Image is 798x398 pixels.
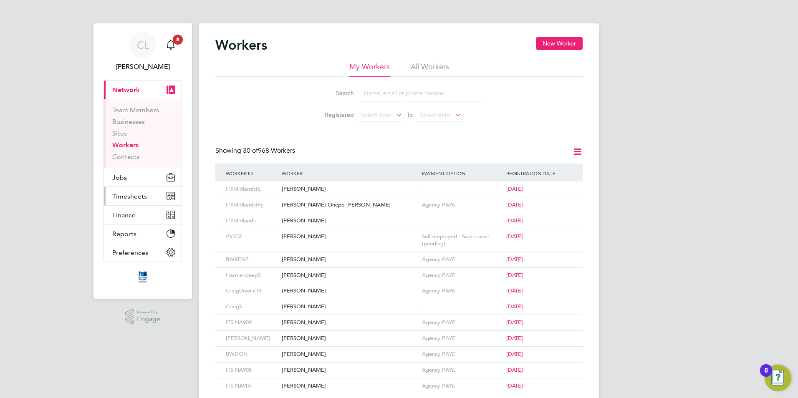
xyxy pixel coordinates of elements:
[280,213,420,229] div: [PERSON_NAME]
[215,37,267,53] h2: Workers
[506,233,523,240] span: [DATE]
[506,185,523,192] span: [DATE]
[316,111,354,118] label: Registered
[224,315,574,322] a: ITS NA909[PERSON_NAME]Agency PAYE[DATE]
[280,252,420,267] div: [PERSON_NAME]
[411,62,449,77] li: All Workers
[316,89,354,97] label: Search
[506,350,523,358] span: [DATE]
[420,283,504,299] div: Agency PAYE
[112,153,139,161] a: Contacts
[764,370,768,381] div: 8
[420,229,504,252] div: Self-employed - Sole trader (pending)
[224,197,280,213] div: ITSMidlandsIffy
[104,224,182,243] button: Reports
[280,331,420,346] div: [PERSON_NAME]
[224,229,574,236] a: VV1CF[PERSON_NAME]Self-employed - Sole trader (pending)[DATE]
[504,164,574,183] div: Registration Date
[280,229,420,244] div: [PERSON_NAME]
[224,252,574,259] a: BWKENZ[PERSON_NAME]Agency PAYE[DATE]
[280,347,420,362] div: [PERSON_NAME]
[420,299,504,315] div: -
[420,213,504,229] div: -
[104,99,182,168] div: Network
[224,283,574,290] a: CraigUnwinITS[PERSON_NAME]Agency PAYE[DATE]
[224,164,280,183] div: Worker ID
[224,378,574,385] a: ITS NA907[PERSON_NAME]Agency PAYE[DATE]
[112,141,139,149] a: Workers
[280,378,420,394] div: [PERSON_NAME]
[506,382,523,389] span: [DATE]
[137,270,149,284] img: itsconstruction-logo-retina.png
[93,23,192,299] nav: Main navigation
[104,168,182,186] button: Jobs
[765,365,791,391] button: Open Resource Center, 8 new notifications
[420,252,504,267] div: Agency PAYE
[104,32,182,72] a: CL[PERSON_NAME]
[420,197,504,213] div: Agency PAYE
[506,201,523,208] span: [DATE]
[104,243,182,262] button: Preferences
[224,213,574,220] a: ITSMidlands[PERSON_NAME]-[DATE]
[280,164,420,183] div: Worker
[125,309,161,325] a: Powered byEngage
[104,62,182,72] span: Chelsea Lawford
[280,283,420,299] div: [PERSON_NAME]
[280,315,420,330] div: [PERSON_NAME]
[112,230,136,238] span: Reports
[280,299,420,315] div: [PERSON_NAME]
[243,146,295,155] span: 968 Workers
[506,272,523,279] span: [DATE]
[349,62,390,77] li: My Workers
[104,81,182,99] button: Network
[361,111,391,119] span: Select date
[506,217,523,224] span: [DATE]
[224,363,280,378] div: ITS NA908
[280,268,420,283] div: [PERSON_NAME]
[224,213,280,229] div: ITSMidlands
[137,316,160,323] span: Engage
[224,283,280,299] div: CraigUnwinITS
[224,315,280,330] div: ITS NA909
[420,378,504,394] div: Agency PAYE
[112,129,127,137] a: Sites
[104,187,182,205] button: Timesheets
[104,206,182,224] button: Finance
[112,86,140,94] span: Network
[360,85,482,101] input: Name, email or phone number
[224,181,574,188] a: ITSMidlandsIE[PERSON_NAME]-[DATE]
[280,181,420,197] div: [PERSON_NAME]
[224,330,574,338] a: [PERSON_NAME][PERSON_NAME]Agency PAYE[DATE]
[224,268,280,283] div: HarmandeepS
[137,309,160,316] span: Powered by
[506,319,523,326] span: [DATE]
[224,331,280,346] div: [PERSON_NAME]
[420,363,504,378] div: Agency PAYE
[224,299,574,306] a: CraigS[PERSON_NAME]-[DATE]
[224,346,574,353] a: BWDON[PERSON_NAME]Agency PAYE[DATE]
[224,267,574,275] a: HarmandeepS[PERSON_NAME]Agency PAYE[DATE]
[112,174,127,181] span: Jobs
[112,192,147,200] span: Timesheets
[420,181,504,197] div: -
[420,111,450,119] span: Select date
[506,335,523,342] span: [DATE]
[224,229,280,244] div: VV1CF
[224,252,280,267] div: BWKENZ
[420,347,504,362] div: Agency PAYE
[404,109,415,120] span: To
[280,363,420,378] div: [PERSON_NAME]
[224,181,280,197] div: ITSMidlandsIE
[173,35,183,45] span: 8
[112,211,136,219] span: Finance
[506,303,523,310] span: [DATE]
[506,256,523,263] span: [DATE]
[137,40,149,50] span: CL
[112,106,159,114] a: Team Members
[506,287,523,294] span: [DATE]
[162,32,179,58] a: 8
[420,164,504,183] div: Payment Option
[506,366,523,373] span: [DATE]
[420,268,504,283] div: Agency PAYE
[224,347,280,362] div: BWDON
